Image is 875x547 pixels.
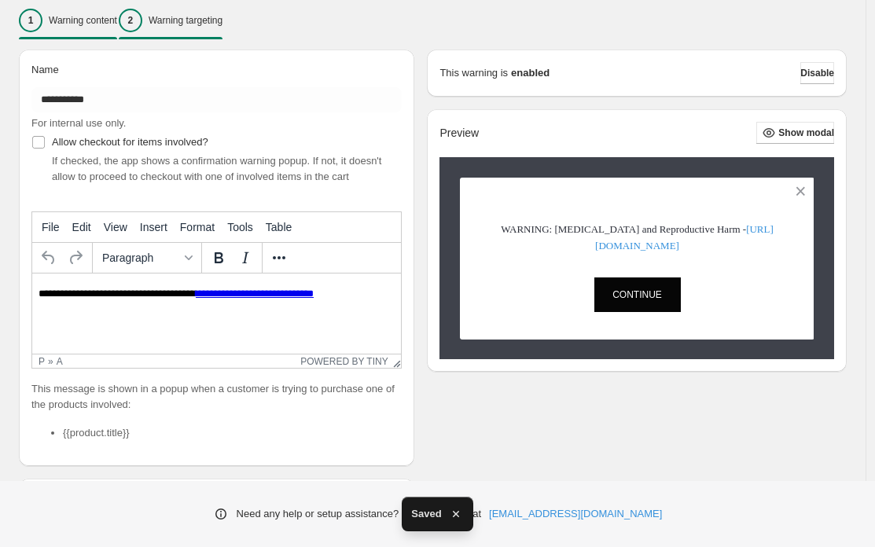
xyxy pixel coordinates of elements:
span: Name [31,64,59,75]
a: Powered by Tiny [300,356,388,367]
button: Disable [800,62,834,84]
div: 2 [119,9,142,32]
iframe: Rich Text Area [32,273,401,354]
span: Disable [800,67,834,79]
button: 1Warning content [19,4,117,37]
span: View [104,221,127,233]
strong: enabled [511,65,550,81]
button: Bold [205,244,232,271]
span: Format [180,221,215,233]
div: Resize [388,354,402,368]
span: Saved [411,506,441,522]
button: Redo [62,244,89,271]
span: For internal use only. [31,117,126,129]
h2: Preview [439,127,479,140]
span: Tools [227,221,253,233]
button: More... [266,244,292,271]
span: WARNING: [MEDICAL_DATA] and Reproductive Harm - [501,223,746,235]
span: File [42,221,60,233]
span: Allow checkout for items involved? [52,136,208,148]
span: If checked, the app shows a confirmation warning popup. If not, it doesn't allow to proceed to ch... [52,155,381,182]
a: [EMAIL_ADDRESS][DOMAIN_NAME] [489,506,662,522]
div: a [57,356,63,367]
button: 2Warning targeting [119,4,222,37]
li: {{product.title}} [63,425,402,441]
button: CONTINUE [594,277,681,312]
p: This message is shown in a popup when a customer is trying to purchase one of the products involved: [31,381,402,413]
p: Warning content [49,14,117,27]
button: Formats [96,244,198,271]
div: 1 [19,9,42,32]
span: Insert [140,221,167,233]
p: This warning is [439,65,508,81]
button: Undo [35,244,62,271]
span: Table [266,221,292,233]
div: p [39,356,45,367]
p: Warning targeting [149,14,222,27]
div: » [48,356,53,367]
span: Edit [72,221,91,233]
button: Italic [232,244,259,271]
button: Show modal [756,122,834,144]
span: Paragraph [102,251,179,264]
span: Show modal [778,127,834,139]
